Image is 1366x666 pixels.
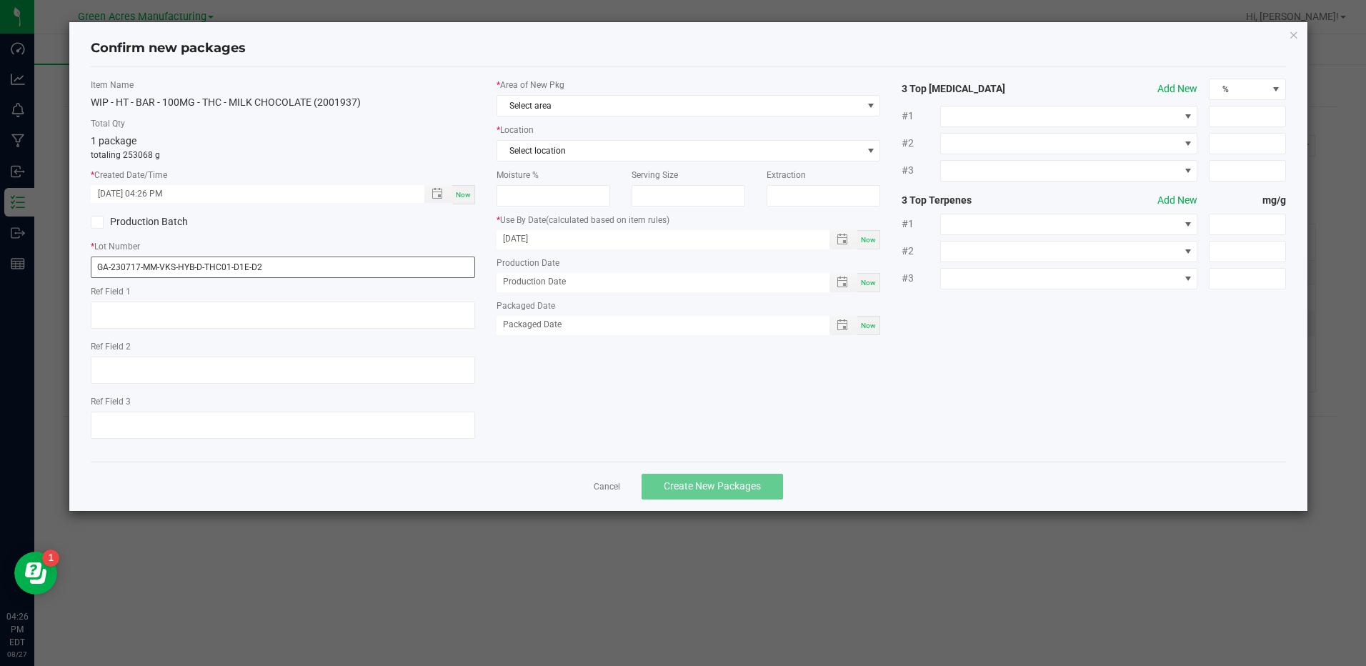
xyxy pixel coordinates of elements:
label: Production Date [497,257,880,269]
label: Ref Field 1 [91,285,474,298]
a: Cancel [594,481,620,493]
button: Create New Packages [642,474,783,499]
label: Ref Field 3 [91,395,474,408]
strong: mg/g [1209,193,1285,208]
label: Lot Number [91,240,474,253]
span: Now [861,279,876,287]
span: Now [861,322,876,329]
input: Production Date [497,273,814,291]
span: #1 [902,217,940,232]
iframe: Resource center unread badge [42,550,59,567]
span: Select location [497,141,862,161]
span: Select area [497,96,862,116]
span: Now [456,191,471,199]
strong: 3 Top Terpenes [902,193,1055,208]
label: Ref Field 2 [91,340,474,353]
span: Toggle popup [829,273,857,292]
span: #2 [902,136,940,151]
span: #2 [902,244,940,259]
span: 1 package [91,135,136,146]
label: Item Name [91,79,474,91]
label: Serving Size [632,169,745,182]
div: WIP - HT - BAR - 100MG - THC - MILK CHOCOLATE (2001937) [91,95,474,110]
h4: Confirm new packages [91,39,1285,58]
span: (calculated based on item rules) [546,215,669,225]
input: Use By Date [497,230,814,248]
strong: 3 Top [MEDICAL_DATA] [902,81,1055,96]
span: Now [861,236,876,244]
label: Area of New Pkg [497,79,880,91]
input: Created Datetime [91,185,409,203]
span: Toggle popup [424,185,452,203]
button: Add New [1157,193,1197,208]
iframe: Resource center [14,552,57,595]
span: #3 [902,271,940,286]
label: Extraction [767,169,880,182]
label: Use By Date [497,214,880,227]
label: Location [497,124,880,136]
span: #1 [902,109,940,124]
span: NO DATA FOUND [497,140,880,161]
span: Toggle popup [829,316,857,335]
label: Total Qty [91,117,474,130]
span: Create New Packages [664,480,761,492]
label: Moisture % [497,169,610,182]
label: Packaged Date [497,299,880,312]
p: totaling 253068 g [91,149,474,161]
span: Toggle popup [829,230,857,249]
label: Created Date/Time [91,169,474,182]
span: % [1210,79,1267,99]
label: Production Batch [91,214,272,229]
input: Packaged Date [497,316,814,334]
button: Add New [1157,81,1197,96]
span: #3 [902,163,940,178]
